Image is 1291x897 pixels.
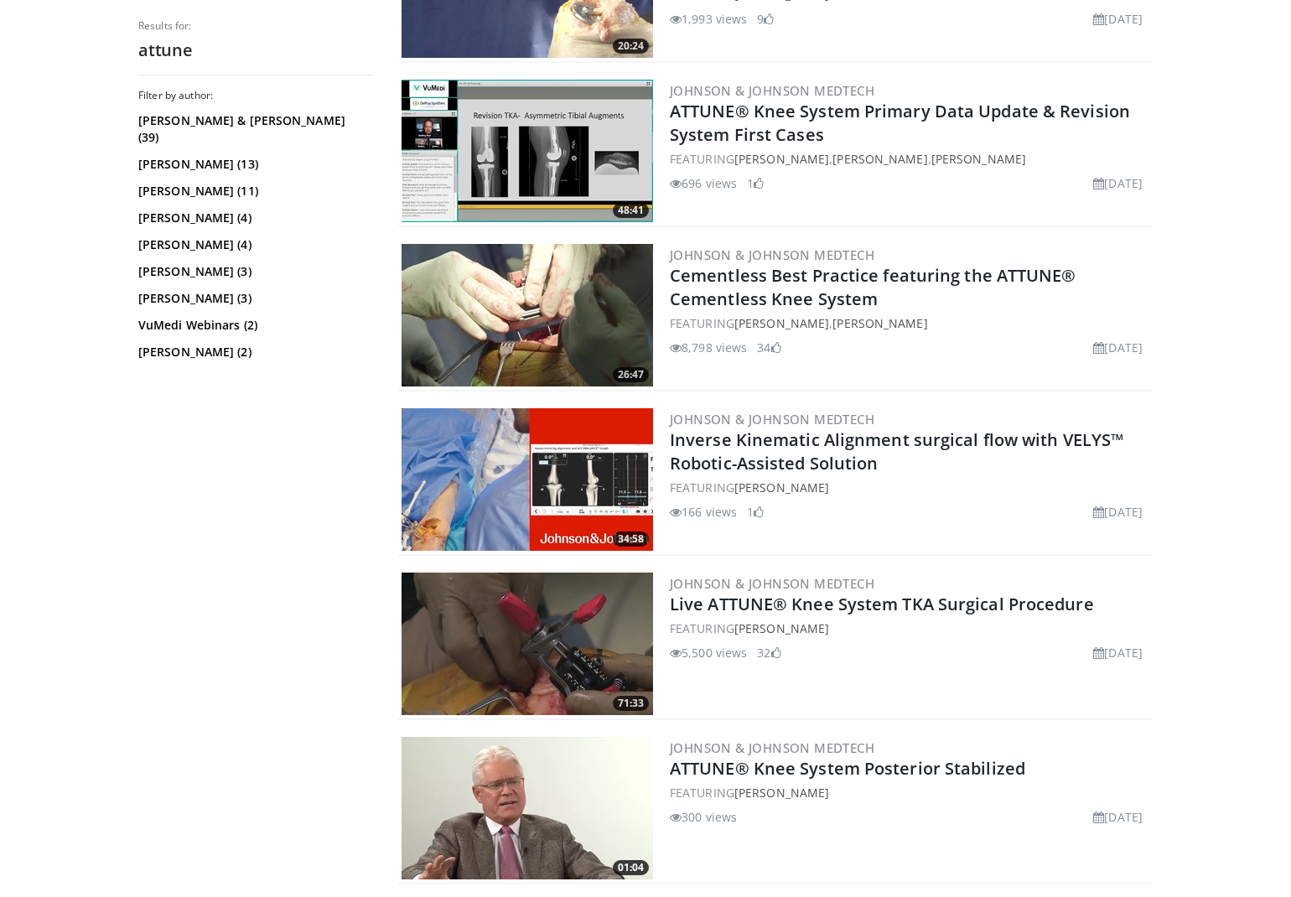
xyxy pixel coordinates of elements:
p: Results for: [138,19,373,33]
a: [PERSON_NAME] [734,315,829,331]
a: [PERSON_NAME] (2) [138,344,369,360]
a: [PERSON_NAME] [734,480,829,495]
li: [DATE] [1093,174,1143,192]
img: 8e656bef-53c7-46df-8b69-9cb3bd60f262.300x170_q85_crop-smart_upscale.jpg [402,244,653,386]
a: Inverse Kinematic Alignment surgical flow with VELYS™ Robotic-Assisted Solution [670,428,1123,474]
a: [PERSON_NAME] (3) [138,263,369,280]
img: 0241349d-243c-4388-a1a1-bc8f986dcc25.300x170_q85_crop-smart_upscale.jpg [402,737,653,879]
span: 48:41 [613,203,649,218]
li: 300 views [670,808,737,826]
li: 1 [747,503,764,521]
li: 166 views [670,503,737,521]
a: 34:58 [402,408,653,551]
a: 26:47 [402,244,653,386]
span: 71:33 [613,696,649,711]
a: [PERSON_NAME] & [PERSON_NAME] (39) [138,112,369,146]
li: [DATE] [1093,10,1143,28]
div: FEATURING [670,479,1149,496]
a: [PERSON_NAME] (11) [138,183,369,200]
a: [PERSON_NAME] [832,151,927,167]
a: [PERSON_NAME] (13) [138,156,369,173]
span: 01:04 [613,860,649,875]
img: ee2b8374-285b-46d5-a6ce-ca0bdefd4699.png.300x170_q85_crop-smart_upscale.png [402,408,653,551]
li: 8,798 views [670,339,747,356]
a: [PERSON_NAME] (4) [138,210,369,226]
a: [PERSON_NAME] [734,785,829,801]
a: ATTUNE® Knee System Primary Data Update & Revision System First Cases [670,100,1130,146]
span: 20:24 [613,39,649,54]
h3: Filter by author: [138,89,373,102]
a: [PERSON_NAME] [931,151,1026,167]
li: [DATE] [1093,644,1143,661]
li: 34 [757,339,780,356]
a: Johnson & Johnson MedTech [670,246,874,263]
li: 9 [757,10,774,28]
img: 74d352c0-c857-4189-9585-331d2da3d511.300x170_q85_crop-smart_upscale.jpg [402,573,653,715]
li: [DATE] [1093,339,1143,356]
a: [PERSON_NAME] [734,620,829,636]
span: 34:58 [613,531,649,547]
a: 01:04 [402,737,653,879]
li: 696 views [670,174,737,192]
a: [PERSON_NAME] (3) [138,290,369,307]
div: FEATURING [670,620,1149,637]
span: 26:47 [613,367,649,382]
li: 1 [747,174,764,192]
a: Johnson & Johnson MedTech [670,411,874,428]
div: FEATURING , , [670,150,1149,168]
h2: attune [138,39,373,61]
a: Live ATTUNE® Knee System TKA Surgical Procedure [670,593,1094,615]
a: 48:41 [402,80,653,222]
a: 71:33 [402,573,653,715]
a: Johnson & Johnson MedTech [670,575,874,592]
li: [DATE] [1093,808,1143,826]
li: 1,993 views [670,10,747,28]
div: FEATURING [670,784,1149,801]
a: Cementless Best Practice featuring the ATTUNE® Cementless Knee System [670,264,1076,310]
li: 32 [757,644,780,661]
div: FEATURING , [670,314,1149,332]
a: VuMedi Webinars (2) [138,317,369,334]
a: ATTUNE® Knee System Posterior Stabilized [670,757,1025,780]
a: [PERSON_NAME] (4) [138,236,369,253]
a: [PERSON_NAME] [734,151,829,167]
li: [DATE] [1093,503,1143,521]
li: 5,500 views [670,644,747,661]
img: f1277e99-2f97-41d1-97ca-831b06885543.300x170_q85_crop-smart_upscale.jpg [402,80,653,222]
a: Johnson & Johnson MedTech [670,82,874,99]
a: Johnson & Johnson MedTech [670,739,874,756]
a: [PERSON_NAME] [832,315,927,331]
